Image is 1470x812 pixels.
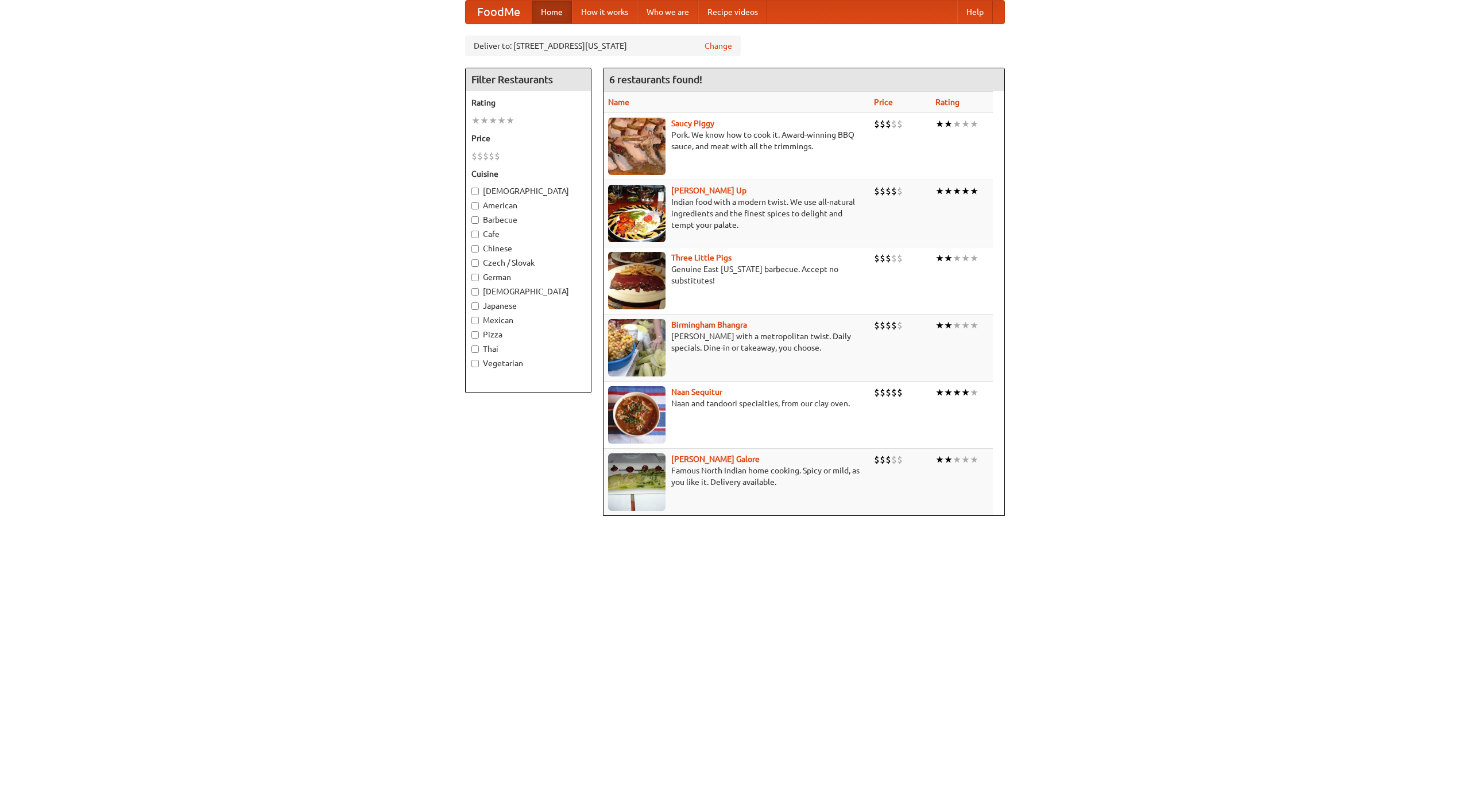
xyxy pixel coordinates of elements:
[471,216,479,224] input: Barbecue
[874,386,880,399] li: $
[891,252,897,265] li: $
[608,386,666,444] img: naansequitur.jpg
[944,386,953,399] li: ★
[880,386,885,399] li: $
[705,40,732,52] a: Change
[957,1,993,24] a: Help
[506,114,514,127] li: ★
[897,319,903,332] li: $
[608,196,865,231] p: Indian food with a modern twist. We use all-natural ingredients and the finest spices to delight ...
[897,118,903,130] li: $
[471,257,585,269] label: Czech / Slovak
[572,1,637,24] a: How it works
[471,300,585,312] label: Japanese
[480,114,489,127] li: ★
[891,453,897,466] li: $
[970,319,978,332] li: ★
[671,253,732,262] a: Three Little Pigs
[608,118,666,175] img: saucy.jpg
[471,288,479,296] input: [DEMOGRAPHIC_DATA]
[961,319,970,332] li: ★
[885,252,891,265] li: $
[891,386,897,399] li: $
[935,319,944,332] li: ★
[885,386,891,399] li: $
[671,454,760,464] a: [PERSON_NAME] Galore
[471,97,585,108] h5: Rating
[885,185,891,197] li: $
[608,453,666,511] img: currygalore.jpg
[489,114,497,127] li: ★
[466,1,532,24] a: FoodMe
[471,259,479,267] input: Czech / Slovak
[944,453,953,466] li: ★
[961,118,970,130] li: ★
[471,228,585,240] label: Cafe
[961,252,970,265] li: ★
[935,185,944,197] li: ★
[671,186,746,195] a: [PERSON_NAME] Up
[471,286,585,297] label: [DEMOGRAPHIC_DATA]
[698,1,767,24] a: Recipe videos
[471,214,585,226] label: Barbecue
[471,271,585,283] label: German
[471,133,585,144] h5: Price
[671,320,747,329] a: Birmingham Bhangra
[953,386,961,399] li: ★
[944,185,953,197] li: ★
[608,263,865,286] p: Genuine East [US_STATE] barbecue. Accept no substitutes!
[471,202,479,209] input: American
[609,74,702,85] ng-pluralize: 6 restaurants found!
[874,252,880,265] li: $
[970,118,978,130] li: ★
[471,185,585,197] label: [DEMOGRAPHIC_DATA]
[885,118,891,130] li: $
[953,118,961,130] li: ★
[465,36,741,56] div: Deliver to: [STREET_ADDRESS][US_STATE]
[953,453,961,466] li: ★
[970,386,978,399] li: ★
[471,168,585,180] h5: Cuisine
[532,1,572,24] a: Home
[897,386,903,399] li: $
[471,314,585,326] label: Mexican
[671,119,714,128] a: Saucy Piggy
[608,185,666,242] img: curryup.jpg
[471,274,479,281] input: German
[944,252,953,265] li: ★
[471,150,477,162] li: $
[935,118,944,130] li: ★
[897,453,903,466] li: $
[880,453,885,466] li: $
[608,331,865,353] p: [PERSON_NAME] with a metropolitan twist. Daily specials. Dine-in or takeaway, you choose.
[637,1,698,24] a: Who we are
[471,331,479,339] input: Pizza
[885,319,891,332] li: $
[874,319,880,332] li: $
[471,245,479,252] input: Chinese
[466,68,591,91] h4: Filter Restaurants
[874,185,880,197] li: $
[935,453,944,466] li: ★
[608,252,666,309] img: littlepigs.jpg
[471,358,585,369] label: Vegetarian
[935,386,944,399] li: ★
[944,118,953,130] li: ★
[961,386,970,399] li: ★
[608,398,865,409] p: Naan and tandoori specialties, from our clay oven.
[874,118,880,130] li: $
[891,185,897,197] li: $
[880,185,885,197] li: $
[494,150,500,162] li: $
[483,150,489,162] li: $
[477,150,483,162] li: $
[897,185,903,197] li: $
[671,387,722,397] a: Naan Sequitur
[935,98,960,107] a: Rating
[471,345,479,353] input: Thai
[471,343,585,355] label: Thai
[953,319,961,332] li: ★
